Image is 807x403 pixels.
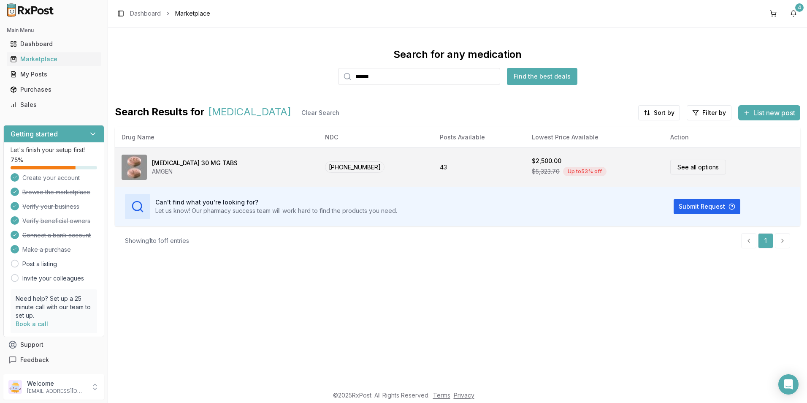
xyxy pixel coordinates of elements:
[10,40,97,48] div: Dashboard
[663,127,800,147] th: Action
[10,85,97,94] div: Purchases
[3,52,104,66] button: Marketplace
[10,70,97,79] div: My Posts
[155,198,397,207] h3: Can't find what you're looking for?
[122,155,147,180] img: Otezla 30 MG TABS
[130,9,161,18] a: Dashboard
[22,260,57,268] a: Post a listing
[3,37,104,51] button: Dashboard
[16,294,92,320] p: Need help? Set up a 25 minute call with our team to set up.
[3,3,57,17] img: RxPost Logo
[7,97,101,112] a: Sales
[758,233,773,248] a: 1
[22,188,90,196] span: Browse the marketplace
[532,167,560,176] span: $5,323.70
[325,161,385,173] span: [PHONE_NUMBER]
[10,101,97,109] div: Sales
[3,68,104,81] button: My Posts
[22,245,71,254] span: Make a purchase
[3,352,104,368] button: Feedback
[11,156,23,164] span: 75 %
[433,147,525,187] td: 43
[738,105,800,120] button: List new post
[22,231,91,240] span: Connect a bank account
[27,379,86,388] p: Welcome
[738,109,800,118] a: List new post
[130,9,210,18] nav: breadcrumb
[687,105,731,120] button: Filter by
[175,9,210,18] span: Marketplace
[3,83,104,96] button: Purchases
[22,217,90,225] span: Verify beneficial owners
[125,237,189,245] div: Showing 1 to 1 of 1 entries
[507,68,577,85] button: Find the best deals
[318,127,433,147] th: NDC
[795,3,804,12] div: 4
[670,160,726,174] a: See all options
[155,207,397,215] p: Let us know! Our pharmacy success team will work hard to find the products you need.
[433,392,450,399] a: Terms
[22,274,84,283] a: Invite your colleagues
[787,7,800,20] button: 4
[152,159,238,167] div: [MEDICAL_DATA] 30 MG TABS
[115,105,205,120] span: Search Results for
[11,129,58,139] h3: Getting started
[532,157,561,165] div: $2,500.00
[563,167,607,176] div: Up to 53 % off
[7,52,101,67] a: Marketplace
[8,380,22,394] img: User avatar
[27,388,86,395] p: [EMAIL_ADDRESS][DOMAIN_NAME]
[638,105,680,120] button: Sort by
[10,55,97,63] div: Marketplace
[7,67,101,82] a: My Posts
[295,105,346,120] button: Clear Search
[22,174,80,182] span: Create your account
[674,199,740,214] button: Submit Request
[7,36,101,52] a: Dashboard
[433,127,525,147] th: Posts Available
[115,127,318,147] th: Drug Name
[152,167,238,176] div: AMGEN
[7,27,101,34] h2: Main Menu
[3,337,104,352] button: Support
[7,82,101,97] a: Purchases
[16,320,48,327] a: Book a call
[208,105,291,120] span: [MEDICAL_DATA]
[654,109,674,117] span: Sort by
[525,127,663,147] th: Lowest Price Available
[20,356,49,364] span: Feedback
[393,48,522,61] div: Search for any medication
[778,374,799,395] div: Open Intercom Messenger
[454,392,474,399] a: Privacy
[11,146,97,154] p: Let's finish your setup first!
[741,233,790,248] nav: pagination
[753,108,795,118] span: List new post
[3,98,104,112] button: Sales
[702,109,726,117] span: Filter by
[22,202,79,211] span: Verify your business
